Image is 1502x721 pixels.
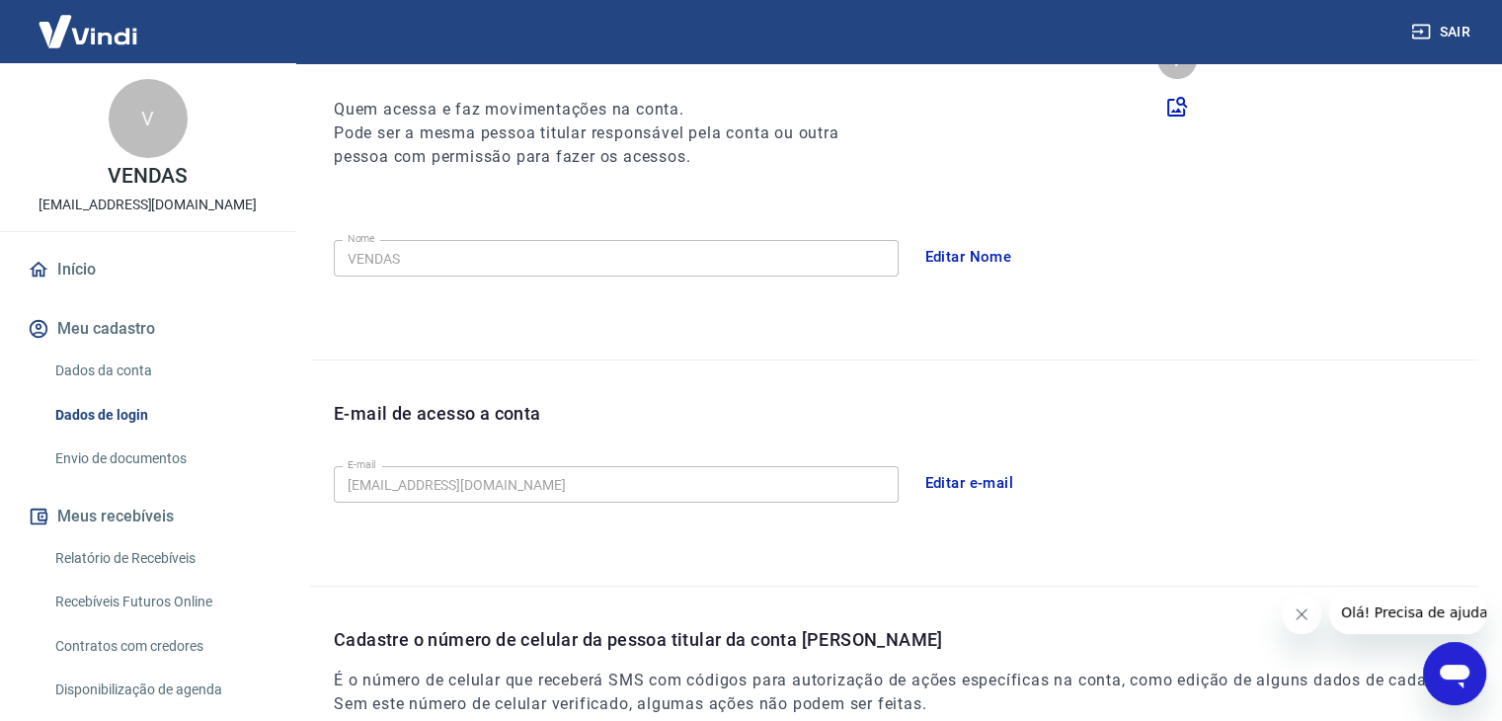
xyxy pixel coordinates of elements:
a: Dados de login [47,395,272,436]
a: Relatório de Recebíveis [47,538,272,579]
div: V [109,79,188,158]
a: Recebíveis Futuros Online [47,582,272,622]
button: Meus recebíveis [24,495,272,538]
a: Envio de documentos [47,439,272,479]
iframe: Botão para abrir a janela de mensagens [1423,642,1486,705]
img: Vindi [24,1,152,61]
label: Nome [348,231,375,246]
a: Início [24,248,272,291]
a: Contratos com credores [47,626,272,667]
button: Editar e-mail [914,462,1025,504]
h6: É o número de celular que receberá SMS com códigos para autorização de ações específicas na conta... [334,669,1478,716]
a: Disponibilização de agenda [47,670,272,710]
iframe: Fechar mensagem [1282,595,1321,634]
label: E-mail [348,457,375,472]
button: Meu cadastro [24,307,272,351]
p: E-mail de acesso a conta [334,400,541,427]
button: Sair [1407,14,1478,50]
p: VENDAS [108,166,189,187]
iframe: Mensagem da empresa [1329,591,1486,634]
a: Dados da conta [47,351,272,391]
span: Olá! Precisa de ajuda? [12,14,166,30]
h6: Quem acessa e faz movimentações na conta. [334,98,875,121]
p: Cadastre o número de celular da pessoa titular da conta [PERSON_NAME] [334,626,1478,653]
button: Editar Nome [914,236,1023,278]
h6: Pode ser a mesma pessoa titular responsável pela conta ou outra pessoa com permissão para fazer o... [334,121,875,169]
p: [EMAIL_ADDRESS][DOMAIN_NAME] [39,195,257,215]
